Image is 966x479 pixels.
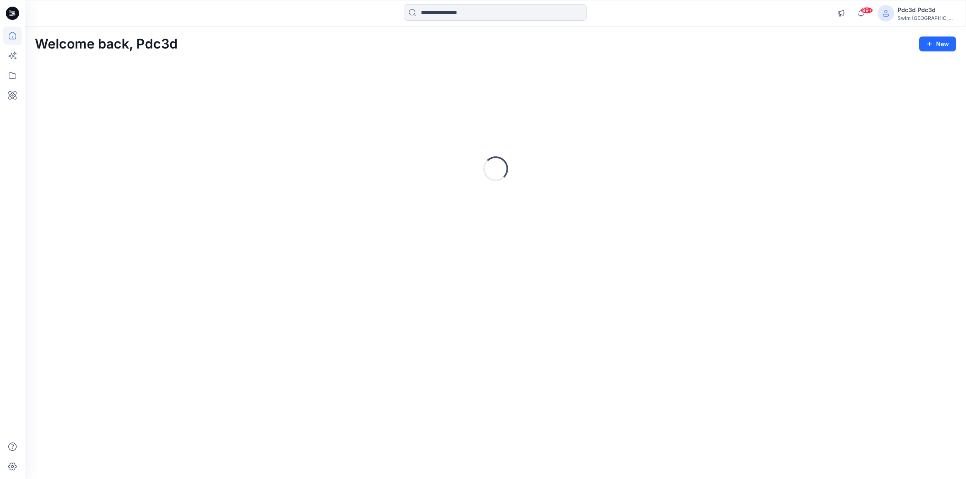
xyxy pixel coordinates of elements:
[883,10,889,17] svg: avatar
[898,15,956,21] div: Swim [GEOGRAPHIC_DATA]
[919,36,956,51] button: New
[861,7,873,14] span: 99+
[35,36,178,52] h2: Welcome back, Pdc3d
[898,5,956,15] div: Pdc3d Pdc3d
